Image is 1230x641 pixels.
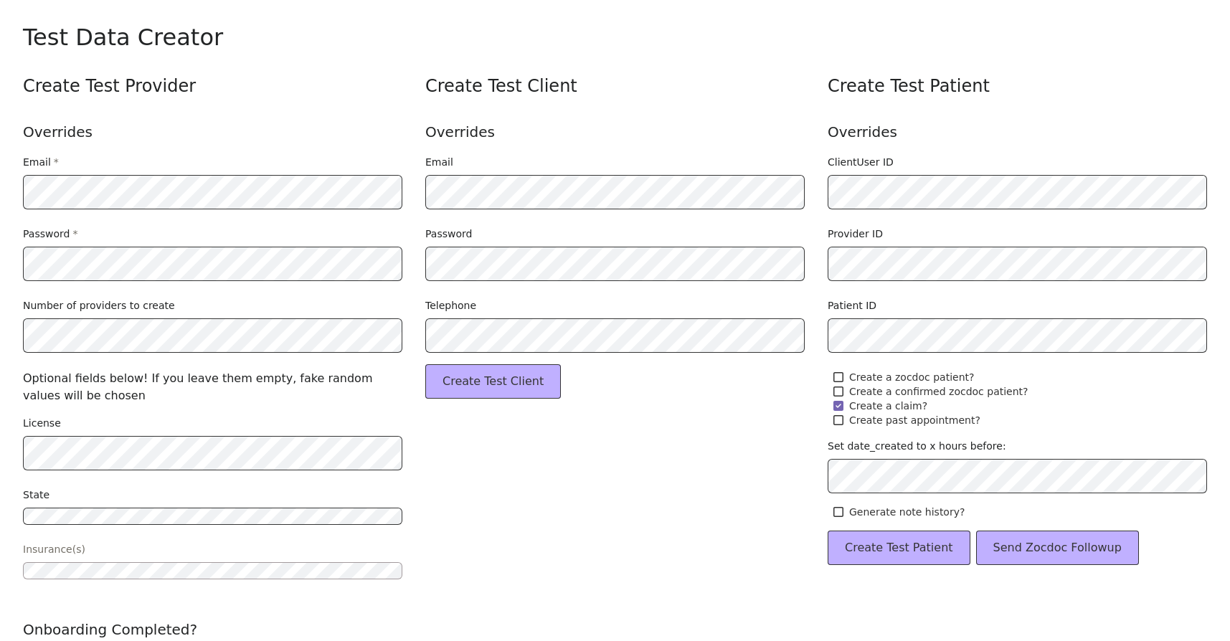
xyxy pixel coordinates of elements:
button: open menu [23,508,402,525]
label: Patient ID [828,298,876,313]
div: Create Test Client [425,75,805,98]
label: Password [425,227,472,241]
label: Number of providers to create [23,298,175,313]
span: Create a confirmed zocdoc patient? [849,384,1028,399]
div: Create Test Patient [828,75,1207,98]
span: Generate note history? [849,505,965,519]
button: Send Zocdoc Followup [976,531,1139,565]
label: Email [23,155,59,169]
span: Create a zocdoc patient? [849,370,974,384]
div: Overrides [23,120,402,143]
div: Overrides [828,120,1207,143]
button: open menu [23,562,402,579]
label: State [23,488,49,502]
label: Email [425,155,453,169]
span: Create past appointment? [849,413,980,427]
div: Test Data Creator [23,23,1207,52]
button: Create Test Patient [828,531,970,565]
button: Create Test Client [425,364,561,399]
label: Insurance(s) [23,542,85,556]
label: Onboarding Completed? [23,619,197,640]
label: ClientUser ID [828,155,894,169]
label: Provider ID [828,227,883,241]
label: License [23,416,61,430]
label: Password [23,227,77,241]
label: Telephone [425,298,476,313]
div: Create Test Provider [23,75,402,98]
label: Set date_created to x hours before: [828,439,1006,453]
span: Create a claim? [849,399,927,413]
div: Overrides [425,120,805,143]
